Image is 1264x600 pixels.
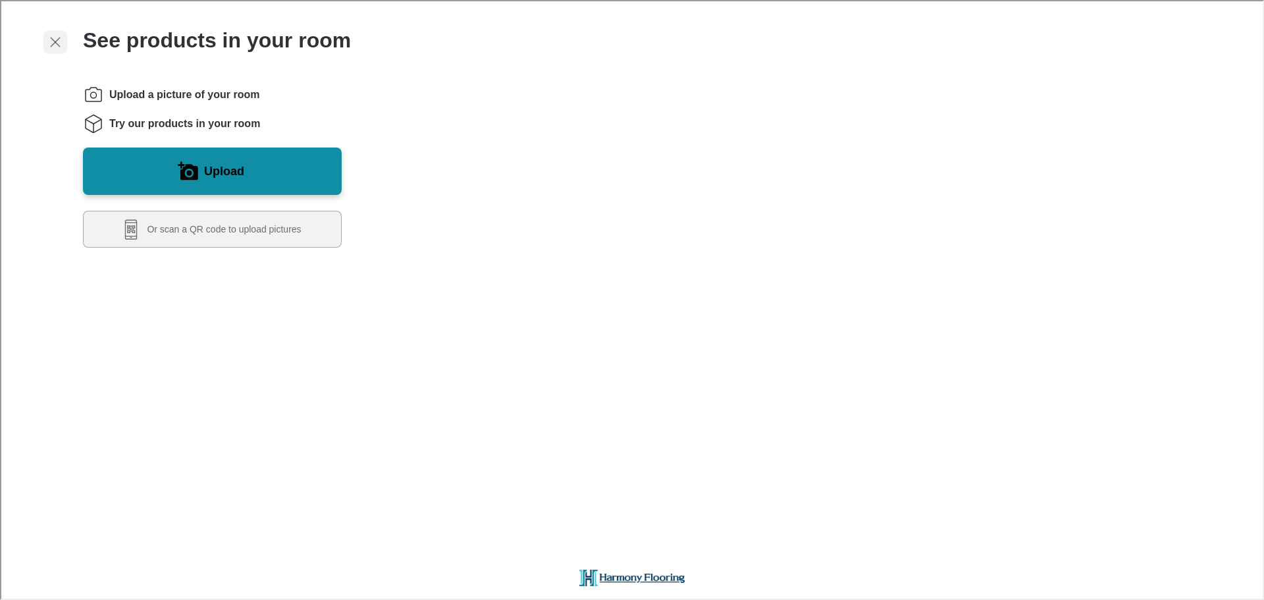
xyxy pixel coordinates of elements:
button: Scan a QR code to upload pictures [82,209,340,246]
span: Upload a picture of your room [108,86,258,101]
ol: Instructions [82,83,340,133]
button: Upload a picture of your room [82,146,340,194]
a: Visit Harmony Flooring homepage [578,562,683,590]
button: Exit visualizer [42,29,66,53]
span: Try our products in your room [108,115,259,130]
label: Upload [203,159,243,180]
